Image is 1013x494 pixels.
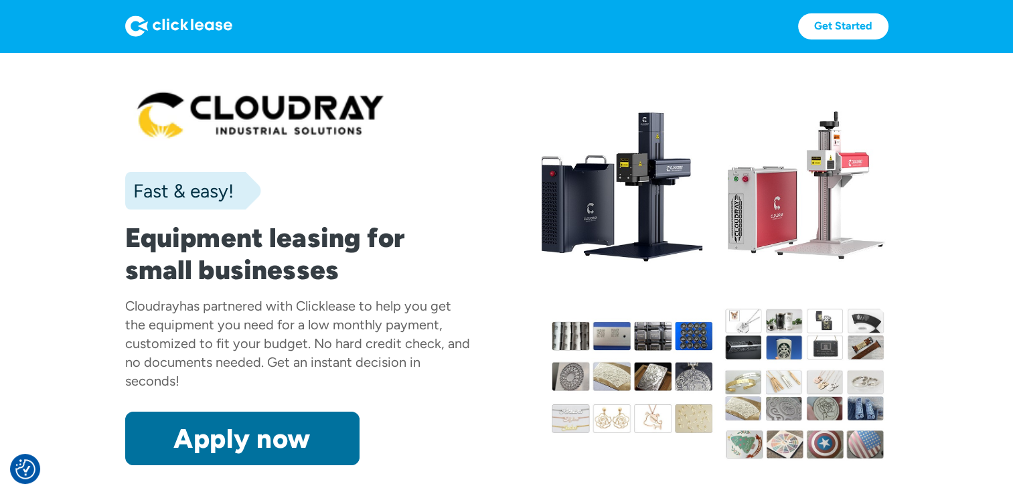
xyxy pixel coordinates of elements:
div: Cloudray [125,298,179,314]
h1: Equipment leasing for small businesses [125,222,472,286]
a: Get Started [798,13,888,39]
div: has partnered with Clicklease to help you get the equipment you need for a low monthly payment, c... [125,298,470,389]
div: Fast & easy! [125,177,234,204]
button: Consent Preferences [15,459,35,479]
img: Logo [125,15,232,37]
a: Apply now [125,412,360,465]
img: Revisit consent button [15,459,35,479]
